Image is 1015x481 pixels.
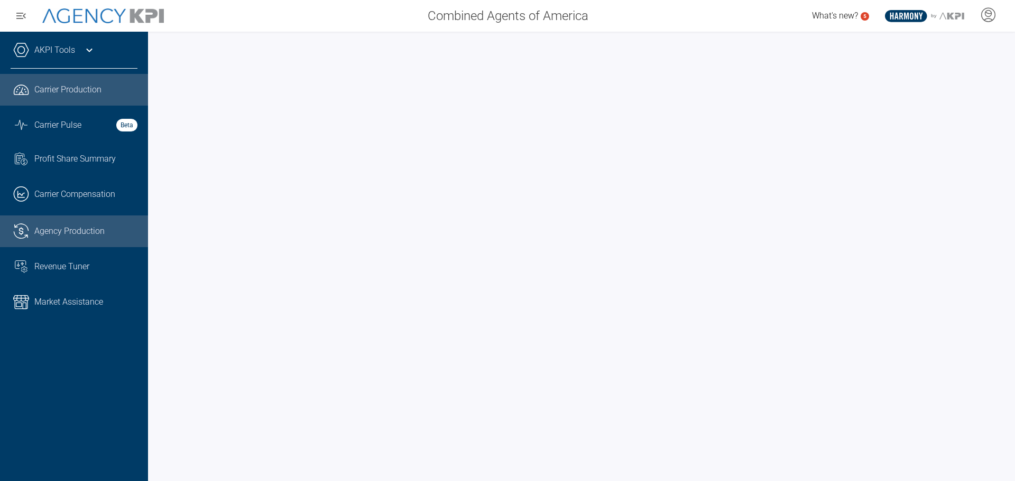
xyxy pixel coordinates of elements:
[428,6,588,25] span: Combined Agents of America
[34,296,103,308] span: Market Assistance
[34,44,75,56] a: AKPI Tools
[42,8,164,24] img: AgencyKPI
[34,225,105,238] span: Agency Production
[863,13,866,19] text: 5
[34,188,115,201] span: Carrier Compensation
[34,260,89,273] span: Revenue Tuner
[34,119,81,131] span: Carrier Pulse
[116,119,137,131] strong: Beta
[34,83,101,96] span: Carrier Production
[34,153,116,165] span: Profit Share Summary
[812,11,858,21] span: What's new?
[861,12,869,21] a: 5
